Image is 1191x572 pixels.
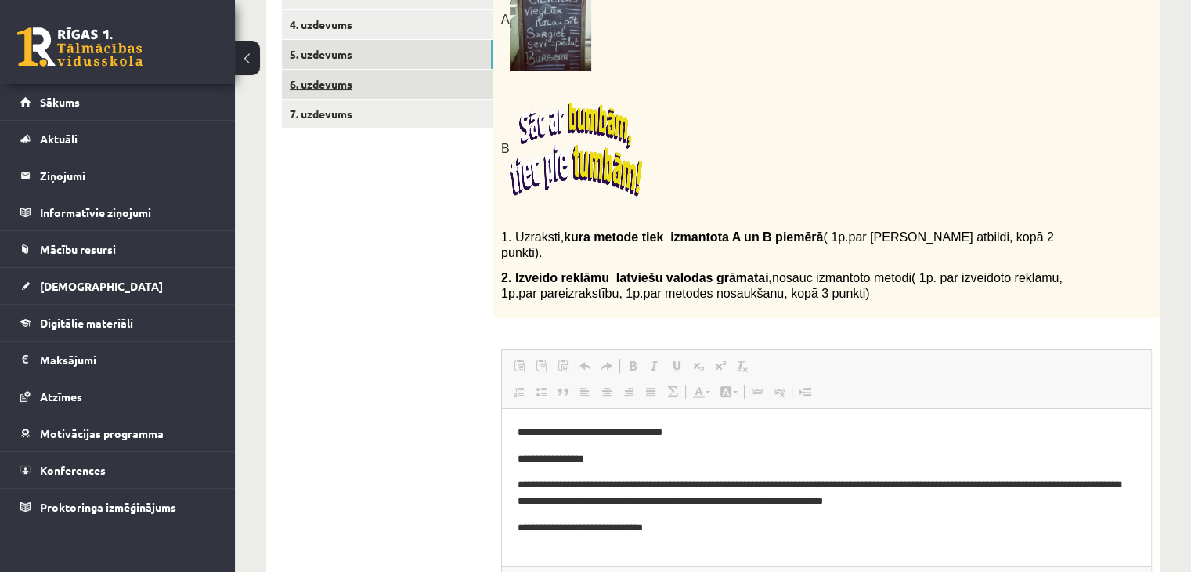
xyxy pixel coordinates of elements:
[501,13,510,26] span: A
[20,378,215,415] a: Atzīmes
[20,415,215,451] a: Motivācijas programma
[501,271,1063,301] span: nosauc izmantoto metodi( 1p. par izveidoto reklāmu, 1p.par pareizrakstību, 1p.par metodes nosaukš...
[40,426,164,440] span: Motivācijas programma
[40,342,215,378] legend: Maksājumi
[530,356,552,376] a: Ievietot kā vienkāršu tekstu (vadīšanas taustiņš+pārslēgšanas taustiņš+V)
[508,356,530,376] a: Ielīmēt (vadīšanas taustiņš+V)
[574,356,596,376] a: Atcelt (vadīšanas taustiņš+Z)
[40,316,133,330] span: Digitālie materiāli
[662,382,684,402] a: Math
[715,382,742,402] a: Fona krāsa
[282,40,493,69] a: 5. uzdevums
[510,103,642,197] img: Sauklis
[40,194,215,230] legend: Informatīvie ziņojumi
[20,121,215,157] a: Aktuāli
[40,463,106,477] span: Konferences
[552,356,574,376] a: Ievietot no Worda
[20,194,215,230] a: Informatīvie ziņojumi
[20,342,215,378] a: Maksājumi
[40,132,78,146] span: Aktuāli
[40,500,176,514] span: Proktoringa izmēģinājums
[40,157,215,194] legend: Ziņojumi
[20,84,215,120] a: Sākums
[40,95,80,109] span: Sākums
[666,356,688,376] a: Pasvītrojums (vadīšanas taustiņš+U)
[282,10,493,39] a: 4. uzdevums
[20,452,215,488] a: Konferences
[622,356,644,376] a: Treknraksts (vadīšanas taustiņš+B)
[17,27,143,67] a: Rīgas 1. Tālmācības vidusskola
[640,382,662,402] a: Izlīdzināt malas
[552,382,574,402] a: Bloka citāts
[282,70,493,99] a: 6. uzdevums
[794,382,816,402] a: Ievietot lapas pārtraukumu drukai
[20,157,215,194] a: Ziņojumi
[501,142,510,155] span: B
[502,409,1151,566] iframe: Bagātinātā teksta redaktors, wiswyg-editor-user-answer-47433777763580
[644,356,666,376] a: Slīpraksts (vadīšanas taustiņš+I)
[731,356,753,376] a: Noņemt stilus
[40,279,163,293] span: [DEMOGRAPHIC_DATA]
[40,389,82,404] span: Atzīmes
[20,489,215,525] a: Proktoringa izmēģinājums
[501,271,772,284] span: 2. Izveido reklāmu latviešu valodas grāmatai,
[20,231,215,267] a: Mācību resursi
[508,382,530,402] a: Ievietot/noņemt numurētu sarakstu
[20,305,215,341] a: Digitālie materiāli
[574,382,596,402] a: Izlīdzināt pa kreisi
[688,382,715,402] a: Teksta krāsa
[618,382,640,402] a: Izlīdzināt pa labi
[688,356,709,376] a: Apakšraksts
[40,242,116,256] span: Mācību resursi
[20,268,215,304] a: [DEMOGRAPHIC_DATA]
[530,382,552,402] a: Ievietot/noņemt sarakstu ar aizzīmēm
[501,230,1054,260] span: 1. Uzraksti, ( 1p.par [PERSON_NAME] atbildi, kopā 2 punkti).
[282,100,493,129] a: 7. uzdevums
[564,230,823,244] b: kura metode tiek izmantota A un B piemērā
[768,382,790,402] a: Atsaistīt
[746,382,768,402] a: Saite (vadīšanas taustiņš+K)
[596,356,618,376] a: Atkārtot (vadīšanas taustiņš+Y)
[709,356,731,376] a: Augšraksts
[596,382,618,402] a: Centrēti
